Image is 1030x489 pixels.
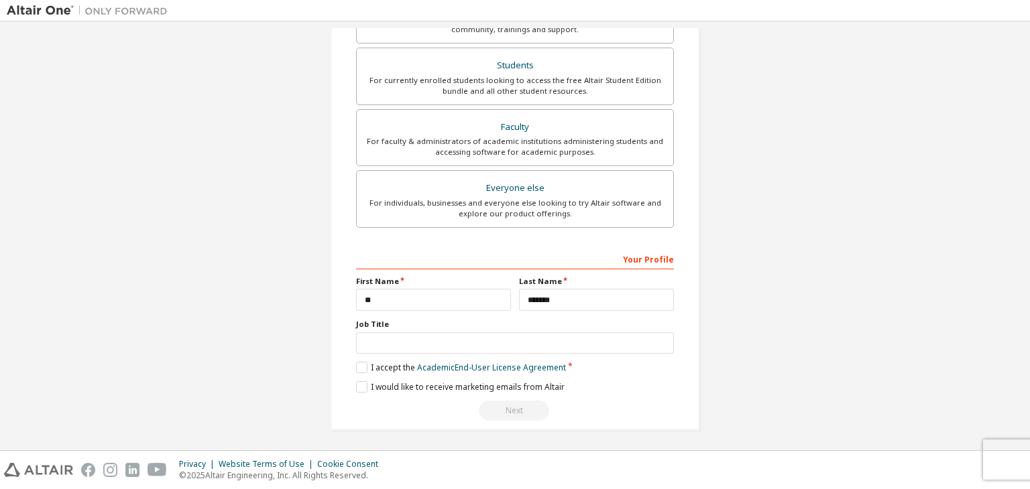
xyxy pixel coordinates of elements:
div: For faculty & administrators of academic institutions administering students and accessing softwa... [365,136,665,157]
img: Altair One [7,4,174,17]
div: Privacy [179,459,219,470]
div: Faculty [365,118,665,137]
img: youtube.svg [148,463,167,477]
div: Everyone else [365,179,665,198]
label: I would like to receive marketing emails from Altair [356,381,565,393]
div: For individuals, businesses and everyone else looking to try Altair software and explore our prod... [365,198,665,219]
div: For currently enrolled students looking to access the free Altair Student Edition bundle and all ... [365,75,665,96]
img: instagram.svg [103,463,117,477]
img: facebook.svg [81,463,95,477]
label: Job Title [356,319,674,330]
div: Cookie Consent [317,459,386,470]
img: linkedin.svg [125,463,139,477]
p: © 2025 Altair Engineering, Inc. All Rights Reserved. [179,470,386,481]
a: Academic End-User License Agreement [417,362,566,373]
div: Read and acccept EULA to continue [356,401,674,421]
div: Students [365,56,665,75]
label: I accept the [356,362,566,373]
div: Your Profile [356,248,674,269]
label: First Name [356,276,511,287]
div: Website Terms of Use [219,459,317,470]
label: Last Name [519,276,674,287]
img: altair_logo.svg [4,463,73,477]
